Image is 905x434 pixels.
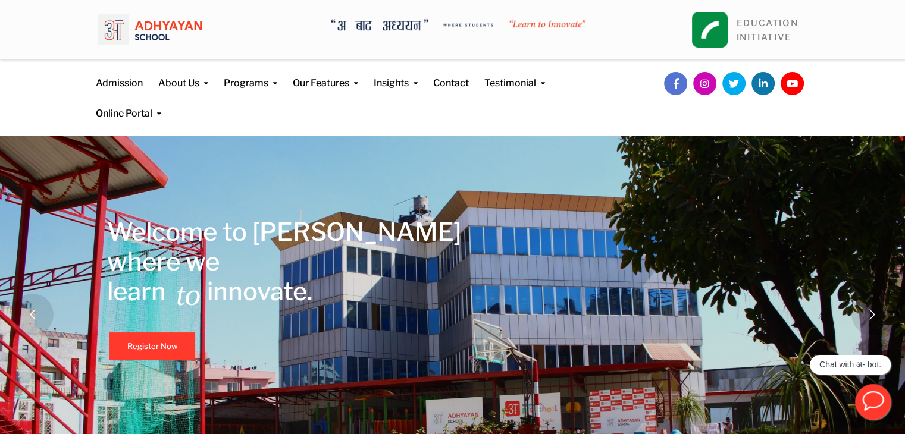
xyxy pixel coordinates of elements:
[484,60,545,90] a: Testimonial
[374,60,418,90] a: Insights
[207,276,312,306] rs-layer: innovate.
[737,18,798,43] a: EDUCATIONINITIATIVE
[158,60,208,90] a: About Us
[224,60,277,90] a: Programs
[96,60,143,90] a: Admission
[107,217,461,306] rs-layer: Welcome to [PERSON_NAME] where we learn
[293,60,358,90] a: Our Features
[819,360,881,370] p: Chat with अ- bot.
[692,12,728,48] img: square_leapfrog
[96,90,161,121] a: Online Portal
[176,279,201,309] rs-layer: to
[331,19,585,31] img: A Bata Adhyayan where students learn to Innovate
[433,60,469,90] a: Contact
[109,332,195,360] a: Register Now
[98,9,202,51] img: logo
